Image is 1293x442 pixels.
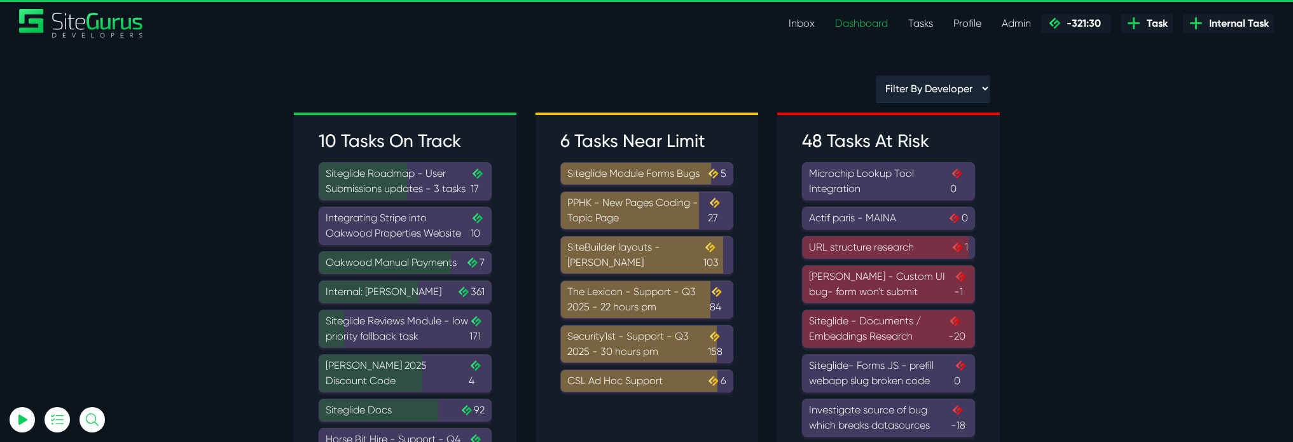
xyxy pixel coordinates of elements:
a: Siteglide- Forms JS - prefill webapp slug broken code0 [802,354,975,392]
a: Microchip Lookup Tool Integration0 [802,162,975,200]
span: 361 [457,284,484,300]
a: Investigate source of bug which breaks datasources-18 [802,399,975,437]
a: Oakwood Manual Payments7 [319,251,492,274]
div: PPHK - New Pages Coding - Topic Page [567,195,726,226]
a: CSL Ad Hoc Support6 [560,369,733,392]
a: [PERSON_NAME] 2025 Discount Code4 [319,354,492,392]
div: Siteglide Roadmap - User Submissions updates - 3 tasks [326,166,485,197]
a: Profile [943,11,992,36]
div: Siteglide- Forms JS - prefill webapp slug broken code [809,358,968,389]
a: Security1st - Support - Q3 2025 - 30 hours pm158 [560,325,733,363]
div: The Lexicon - Support - Q3 2025 - 22 hours pm [567,284,726,315]
a: Dashboard [825,11,898,36]
a: Tasks [898,11,943,36]
a: [PERSON_NAME] - Custom UI bug- form won't submit-1 [802,265,975,303]
a: Siteglide Docs92 [319,399,492,422]
span: 4 [469,358,485,389]
span: -18 [951,403,967,433]
h3: 6 Tasks Near Limit [560,130,733,152]
a: Internal: [PERSON_NAME]361 [319,280,492,303]
div: Oakwood Manual Payments [326,255,485,270]
span: 92 [460,403,484,418]
span: -321:30 [1061,17,1101,29]
img: Sitegurus Logo [19,9,144,38]
h3: 10 Tasks On Track [319,130,492,152]
a: Task [1121,14,1173,33]
span: 0 [950,166,968,197]
a: URL structure research1 [802,236,975,259]
span: 27 [708,195,726,226]
a: Actif paris - MAINA0 [802,207,975,230]
div: URL structure research [809,240,968,255]
div: [PERSON_NAME] - Custom UI bug- form won't submit [809,269,968,300]
a: -321:30 [1041,14,1110,33]
div: Siteglide Reviews Module - low priority fallback task [326,314,485,344]
a: Siteglide - Documents / Embeddings Research-20 [802,310,975,348]
span: 0 [948,211,967,226]
a: PPHK - New Pages Coding - Topic Page27 [560,191,733,230]
span: 10 [471,211,485,241]
a: Inbox [778,11,825,36]
span: 7 [466,255,484,270]
span: 158 [708,329,726,359]
div: Security1st - Support - Q3 2025 - 30 hours pm [567,329,726,359]
a: Internal Task [1183,14,1274,33]
span: 171 [469,314,485,344]
a: Siteglide Roadmap - User Submissions updates - 3 tasks17 [319,162,492,200]
span: -1 [954,269,967,300]
a: Admin [992,11,1041,36]
a: Integrating Stripe into Oakwood Properties Website10 [319,207,492,245]
span: 6 [707,373,726,389]
span: 5 [707,166,726,181]
span: 1 [951,240,967,255]
div: Actif paris - MAINA [809,211,968,226]
span: Internal Task [1204,16,1269,31]
span: 84 [710,284,726,315]
div: Siteglide Docs [326,403,485,418]
div: Integrating Stripe into Oakwood Properties Website [326,211,485,241]
div: Internal: [PERSON_NAME] [326,284,485,300]
a: Siteglide Module Forms Bugs5 [560,162,733,185]
div: Investigate source of bug which breaks datasources [809,403,968,433]
div: CSL Ad Hoc Support [567,373,726,389]
a: SiteGurus [19,9,144,38]
span: 103 [703,240,726,270]
div: Siteglide - Documents / Embeddings Research [809,314,968,344]
div: Microchip Lookup Tool Integration [809,166,968,197]
span: 0 [954,358,967,389]
span: Task [1142,16,1168,31]
a: Siteglide Reviews Module - low priority fallback task171 [319,310,492,348]
div: [PERSON_NAME] 2025 Discount Code [326,358,485,389]
h3: 48 Tasks At Risk [802,130,975,152]
span: 17 [471,166,484,197]
span: -20 [948,314,968,344]
div: SiteBuilder layouts - [PERSON_NAME] [567,240,726,270]
div: Siteglide Module Forms Bugs [567,166,726,181]
a: The Lexicon - Support - Q3 2025 - 22 hours pm84 [560,280,733,319]
a: SiteBuilder layouts - [PERSON_NAME]103 [560,236,733,274]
